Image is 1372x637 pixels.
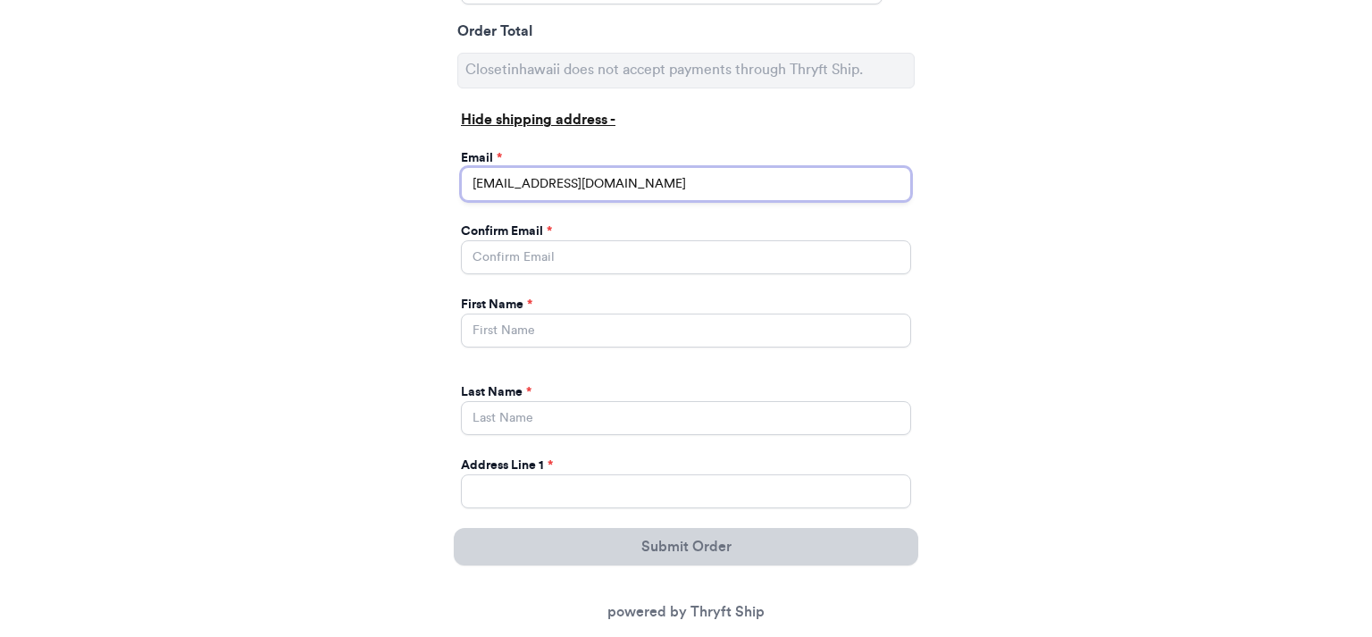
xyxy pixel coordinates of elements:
[454,528,918,566] button: Submit Order
[461,240,911,274] input: Confirm Email
[457,21,915,46] div: Order Total
[461,383,531,401] label: Last Name
[461,167,911,201] input: Email
[461,109,911,130] div: Hide shipping address -
[461,457,553,474] label: Address Line 1
[461,401,911,435] input: Last Name
[461,314,911,348] input: First Name
[461,149,502,167] label: Email
[461,296,532,314] label: First Name
[607,605,765,619] a: powered by Thryft Ship
[461,222,552,240] label: Confirm Email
